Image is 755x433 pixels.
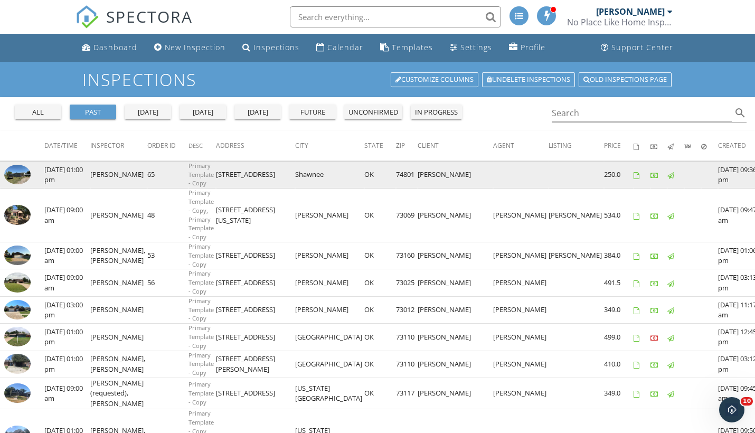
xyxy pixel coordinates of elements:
input: Search everything... [290,6,501,27]
a: Inspections [238,38,304,58]
td: 349.0 [604,378,634,409]
img: 9374737%2Fcover_photos%2F8Mf6mRiggiz51XN4EDrF%2Fsmall.9374737-1756487255600 [4,327,31,347]
td: [PERSON_NAME] [493,378,549,409]
td: [STREET_ADDRESS] [216,269,295,296]
td: [PERSON_NAME] [90,161,147,188]
th: Inspector: Not sorted. [90,131,147,161]
span: Created [718,141,746,150]
td: OK [364,378,396,409]
td: [DATE] 01:00 pm [44,324,90,351]
td: OK [364,269,396,296]
span: Zip [396,141,405,150]
td: [GEOGRAPHIC_DATA] [295,351,364,378]
td: [PERSON_NAME], [PERSON_NAME] [90,351,147,378]
td: [PERSON_NAME] [549,242,604,269]
button: [DATE] [234,105,281,119]
td: 73160 [396,242,418,269]
td: [PERSON_NAME] [90,269,147,296]
td: 250.0 [604,161,634,188]
div: Dashboard [93,42,137,52]
button: past [70,105,116,119]
span: Listing [549,141,572,150]
td: OK [364,296,396,323]
a: Customize Columns [391,72,478,87]
button: [DATE] [180,105,226,119]
td: [DATE] 01:00 pm [44,351,90,378]
th: Zip: Not sorted. [396,131,418,161]
a: Dashboard [78,38,141,58]
td: 73025 [396,269,418,296]
i: search [734,107,747,119]
div: Settings [460,42,492,52]
td: 53 [147,242,188,269]
div: New Inspection [165,42,225,52]
span: Primary Template - Copy [188,242,214,268]
button: all [15,105,61,119]
td: [STREET_ADDRESS] [216,242,295,269]
span: City [295,141,308,150]
td: [PERSON_NAME] [493,351,549,378]
th: Paid: Not sorted. [650,131,667,161]
a: SPECTORA [76,14,193,36]
td: OK [364,242,396,269]
button: unconfirmed [344,105,402,119]
div: unconfirmed [348,107,398,118]
td: [PERSON_NAME] [418,189,493,242]
td: [DATE] 09:00 am [44,269,90,296]
td: OK [364,351,396,378]
span: Primary Template - Copy [188,380,214,406]
th: Agent: Not sorted. [493,131,549,161]
td: [PERSON_NAME] (requested), [PERSON_NAME] [90,378,147,409]
th: Submitted: Not sorted. [684,131,701,161]
td: 56 [147,269,188,296]
img: 9401693%2Fcover_photos%2FA3YpfHKZJW3Tu6hrd9Tk%2Fsmall.9401693-1756926461033 [4,300,31,320]
span: Client [418,141,439,150]
td: 65 [147,161,188,188]
td: 73110 [396,351,418,378]
td: 349.0 [604,296,634,323]
a: Templates [376,38,437,58]
td: OK [364,324,396,351]
td: [STREET_ADDRESS] [216,296,295,323]
td: [PERSON_NAME] [418,351,493,378]
td: [PERSON_NAME] [418,296,493,323]
a: Settings [446,38,496,58]
th: State: Not sorted. [364,131,396,161]
td: 73069 [396,189,418,242]
div: [DATE] [239,107,277,118]
th: Order ID: Not sorted. [147,131,188,161]
span: Desc [188,142,203,149]
td: [PERSON_NAME] [493,189,549,242]
td: 48 [147,189,188,242]
div: [DATE] [129,107,167,118]
td: 534.0 [604,189,634,242]
td: [PERSON_NAME] [549,189,604,242]
td: [DATE] 09:00 am [44,189,90,242]
span: Price [604,141,621,150]
td: [GEOGRAPHIC_DATA] [295,324,364,351]
td: [PERSON_NAME] [295,269,364,296]
th: Canceled: Not sorted. [701,131,718,161]
td: [PERSON_NAME] [493,269,549,296]
div: Support Center [611,42,673,52]
td: [PERSON_NAME] [295,296,364,323]
span: Address [216,141,244,150]
span: Primary Template - Copy, Primary Template - Copy [188,189,214,241]
th: Published: Not sorted. [667,131,684,161]
td: 491.5 [604,269,634,296]
td: OK [364,161,396,188]
td: [PERSON_NAME] [90,189,147,242]
div: [DATE] [184,107,222,118]
span: Primary Template - Copy [188,162,214,187]
td: [DATE] 09:00 am [44,242,90,269]
td: [PERSON_NAME] [418,324,493,351]
td: 73117 [396,378,418,409]
a: Profile [505,38,550,58]
button: [DATE] [125,105,171,119]
td: [PERSON_NAME] [418,269,493,296]
span: Primary Template - Copy [188,297,214,323]
td: [PERSON_NAME] [418,242,493,269]
img: 9314075%2Fcover_photos%2FWzDJPrYhtR9bbZQUFyfC%2Fsmall.9314075-1755796614314 [4,354,31,374]
td: [STREET_ADDRESS] [216,324,295,351]
span: Inspector [90,141,124,150]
